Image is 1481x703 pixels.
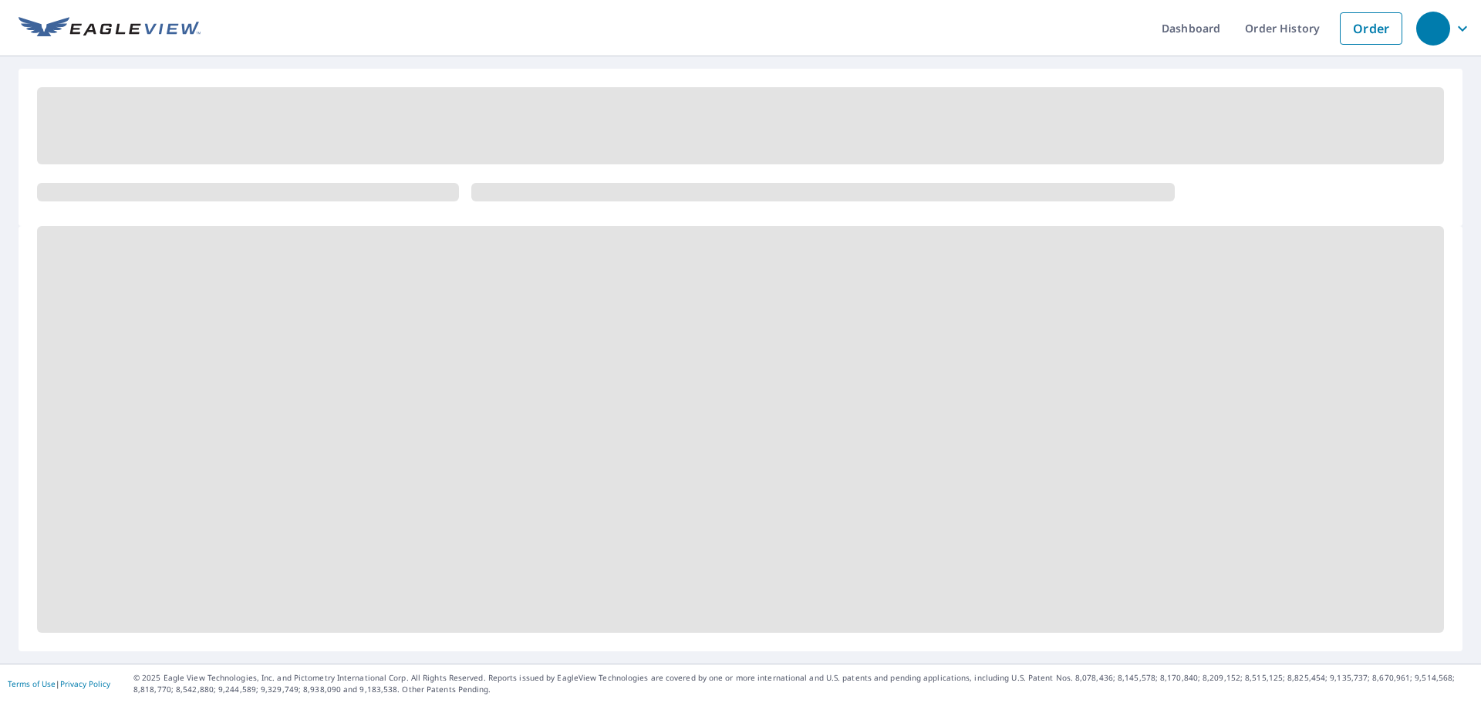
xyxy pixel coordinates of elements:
[1340,12,1402,45] a: Order
[60,678,110,689] a: Privacy Policy
[19,17,201,40] img: EV Logo
[133,672,1473,695] p: © 2025 Eagle View Technologies, Inc. and Pictometry International Corp. All Rights Reserved. Repo...
[8,678,56,689] a: Terms of Use
[8,679,110,688] p: |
